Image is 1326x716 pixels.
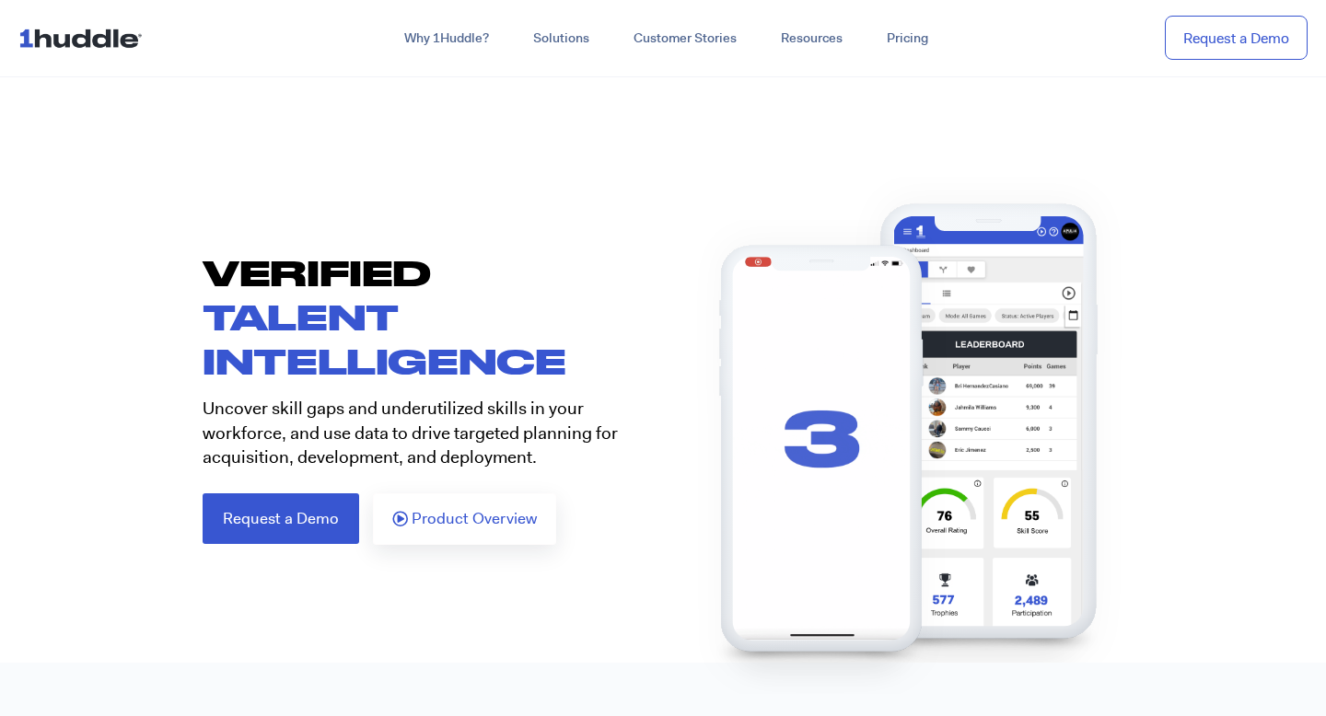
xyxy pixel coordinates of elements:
a: Pricing [865,22,950,55]
span: Request a Demo [223,511,339,526]
a: Why 1Huddle? [382,22,511,55]
a: Resources [759,22,865,55]
span: TALENT INTELLIGENCE [203,295,566,381]
p: Uncover skill gaps and underutilized skills in your workforce, and use data to drive targeted pla... [203,397,649,470]
span: Product Overview [412,511,537,527]
a: Request a Demo [1165,16,1308,61]
a: Request a Demo [203,493,359,544]
a: Product Overview [373,493,556,545]
h1: VERIFIED [203,250,663,383]
a: Customer Stories [611,22,759,55]
img: ... [18,20,150,55]
a: Solutions [511,22,611,55]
